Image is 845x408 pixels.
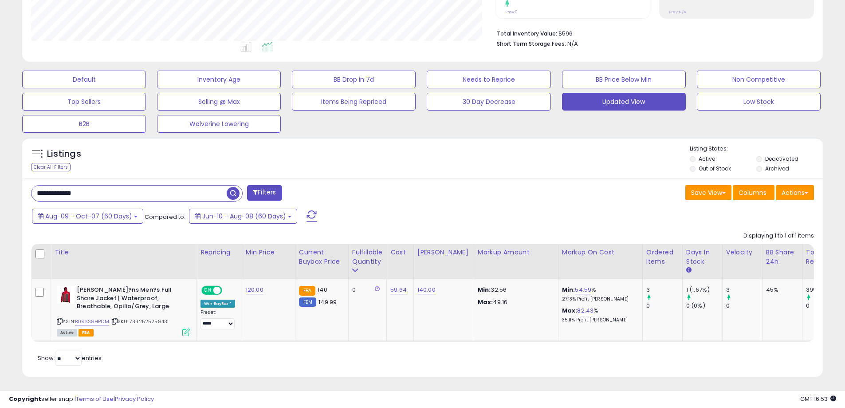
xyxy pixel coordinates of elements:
[743,232,814,240] div: Displaying 1 to 1 of 1 items
[292,93,416,111] button: Items Being Repriced
[765,155,798,162] label: Deactivated
[562,93,686,111] button: Updated View
[699,165,731,172] label: Out of Stock
[202,212,286,221] span: Jun-10 - Aug-08 (60 Days)
[77,286,185,313] b: [PERSON_NAME]?ns Men?s Full Share Jacket | Waterproof, Breathable, Opilio/Grey, Large
[776,185,814,200] button: Actions
[318,298,337,306] span: 149.99
[55,248,193,257] div: Title
[646,302,682,310] div: 0
[299,248,345,266] div: Current Buybox Price
[686,266,692,274] small: Days In Stock.
[246,285,263,294] a: 120.00
[417,248,470,257] div: [PERSON_NAME]
[497,28,807,38] li: $596
[390,248,410,257] div: Cost
[75,318,109,325] a: B09KS8HPDM
[318,285,327,294] span: 140
[157,115,281,133] button: Wolverine Lowering
[189,209,297,224] button: Jun-10 - Aug-08 (60 Days)
[31,163,71,171] div: Clear All Filters
[246,248,291,257] div: Min Price
[497,30,557,37] b: Total Inventory Value:
[806,302,842,310] div: 0
[45,212,132,221] span: Aug-09 - Oct-07 (60 Days)
[202,287,213,294] span: ON
[686,302,722,310] div: 0 (0%)
[646,248,679,266] div: Ordered Items
[562,317,636,323] p: 35.11% Profit [PERSON_NAME]
[57,286,190,335] div: ASIN:
[567,40,578,48] span: N/A
[686,248,719,266] div: Days In Stock
[478,286,551,294] p: 32.56
[32,209,143,224] button: Aug-09 - Oct-07 (60 Days)
[646,286,682,294] div: 3
[292,71,416,88] button: BB Drop in 7d
[9,395,154,404] div: seller snap | |
[390,285,407,294] a: 59.64
[22,93,146,111] button: Top Sellers
[766,286,795,294] div: 45%
[22,115,146,133] button: B2B
[157,71,281,88] button: Inventory Age
[352,248,383,266] div: Fulfillable Quantity
[562,307,636,323] div: %
[697,71,821,88] button: Non Competitive
[726,286,762,294] div: 3
[76,395,114,403] a: Terms of Use
[806,248,838,266] div: Total Rev.
[57,286,75,304] img: 31OgqJk0rxL._SL40_.jpg
[577,306,593,315] a: 82.43
[110,318,169,325] span: | SKU: 7332525258431
[765,165,789,172] label: Archived
[800,395,836,403] span: 2025-10-8 16:53 GMT
[427,71,550,88] button: Needs to Reprice
[562,286,636,302] div: %
[686,286,722,294] div: 1 (1.67%)
[766,248,798,266] div: BB Share 24h.
[57,329,77,337] span: All listings currently available for purchase on Amazon
[200,248,238,257] div: Repricing
[562,248,639,257] div: Markup on Cost
[478,285,491,294] strong: Min:
[427,93,550,111] button: 30 Day Decrease
[558,244,642,279] th: The percentage added to the cost of goods (COGS) that forms the calculator for Min & Max prices.
[575,285,591,294] a: 54.59
[79,329,94,337] span: FBA
[685,185,731,200] button: Save View
[806,286,842,294] div: 399.98
[726,302,762,310] div: 0
[562,71,686,88] button: BB Price Below Min
[22,71,146,88] button: Default
[47,148,81,160] h5: Listings
[562,296,636,302] p: 27.13% Profit [PERSON_NAME]
[733,185,774,200] button: Columns
[9,395,41,403] strong: Copyright
[299,297,316,307] small: FBM
[478,298,493,306] strong: Max:
[739,188,766,197] span: Columns
[221,287,235,294] span: OFF
[690,145,823,153] p: Listing States:
[247,185,282,201] button: Filters
[145,213,185,221] span: Compared to:
[697,93,821,111] button: Low Stock
[669,9,686,15] small: Prev: N/A
[505,9,518,15] small: Prev: 0
[299,286,315,296] small: FBA
[352,286,380,294] div: 0
[200,300,235,308] div: Win BuyBox *
[157,93,281,111] button: Selling @ Max
[115,395,154,403] a: Privacy Policy
[417,285,436,294] a: 140.00
[726,248,759,257] div: Velocity
[699,155,715,162] label: Active
[38,354,102,362] span: Show: entries
[200,309,235,329] div: Preset:
[478,298,551,306] p: 49.16
[478,248,554,257] div: Markup Amount
[497,40,566,48] b: Short Term Storage Fees:
[562,285,575,294] b: Min:
[562,306,578,315] b: Max:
